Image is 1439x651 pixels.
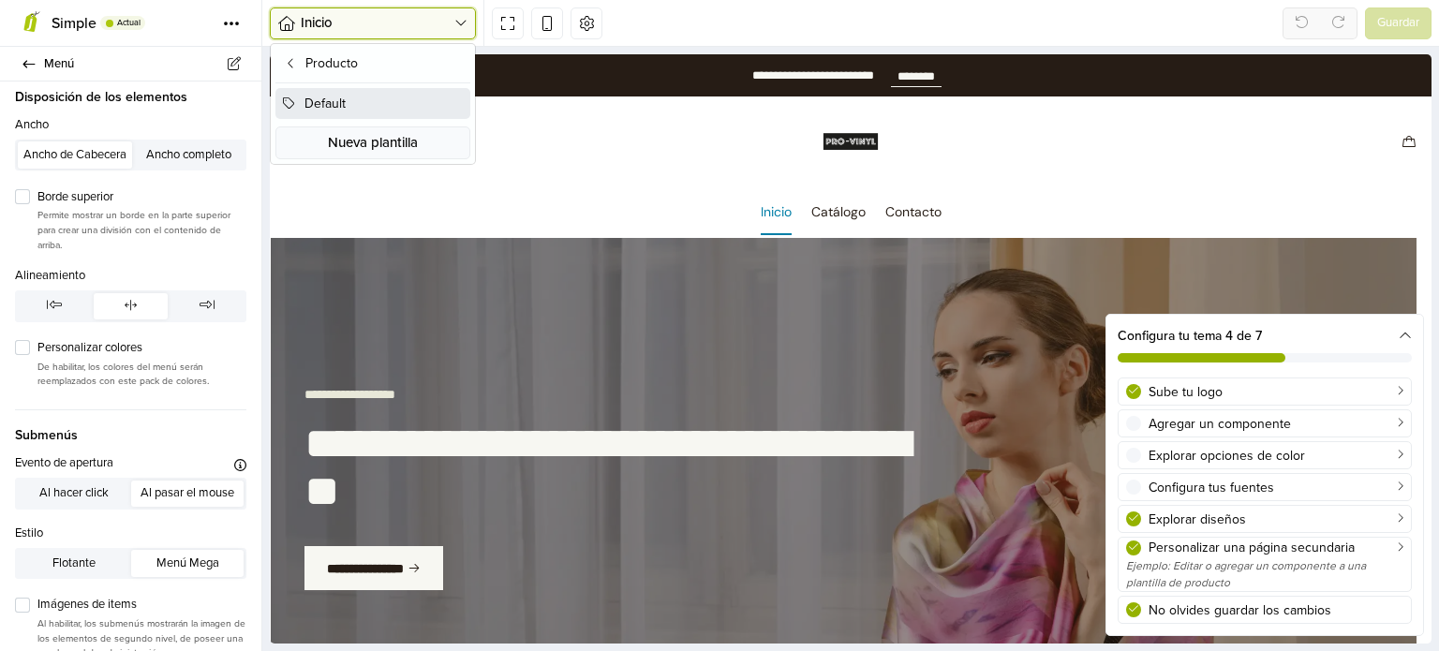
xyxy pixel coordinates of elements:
button: Nueva plantilla [275,126,470,159]
button: Inicio [270,7,476,39]
label: Evento de apertura [15,454,113,473]
span: Menú [44,51,239,77]
div: Explorar opciones de color [1149,446,1403,466]
button: Ancho completo [133,141,244,168]
a: Catálogo [541,134,596,181]
div: No olvides guardar los cambios [1149,600,1403,620]
label: Estilo [15,525,43,543]
span: Inicio [301,12,454,34]
span: Actual [117,19,141,27]
button: Al hacer click [18,481,130,507]
div: Explorar diseños [1149,510,1403,529]
span: Simple [52,14,96,33]
div: Agregar un componente [1149,414,1403,434]
div: Ejemplo: Editar o agregar un componente a una plantilla de producto [1126,557,1403,591]
div: Sube tu logo [1149,382,1403,402]
div: Configura tus fuentes [1149,478,1403,497]
div: Configura tu tema 4 de 7 [1106,315,1423,374]
label: Imágenes de items [37,596,246,614]
button: Menú Mega [131,550,244,576]
span: Disposición de los elementos [15,71,246,107]
button: Default [275,88,470,119]
span: Submenús [15,409,246,445]
span: Guardar [1377,14,1419,33]
button: Submit [11,69,43,107]
label: Personalizar colores [37,339,246,358]
span: Default [304,94,346,113]
button: Ancho de Cabecera [18,141,132,168]
div: Configura tu tema 4 de 7 [1118,326,1412,346]
p: De habilitar, los colores del menú serán reemplazados con este pack de colores. [37,360,246,389]
a: Inicio [491,134,522,181]
button: Carro [1128,75,1150,101]
label: Ancho [15,116,49,135]
label: Borde superior [37,188,246,207]
img: Pro Vinyl SpA [550,65,613,111]
button: Guardar [1365,7,1432,39]
p: Permite mostrar un borde en la parte superior para crear una división con el contenido de arriba. [37,208,246,252]
a: Contacto [616,134,672,181]
button: Al pasar el mouse [131,481,244,507]
button: Producto [275,49,470,78]
div: Personalizar una página secundaria [1149,538,1403,557]
button: Flotante [18,550,130,576]
a: Sube tu logo [1118,377,1412,406]
label: Alineamiento [15,267,85,286]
